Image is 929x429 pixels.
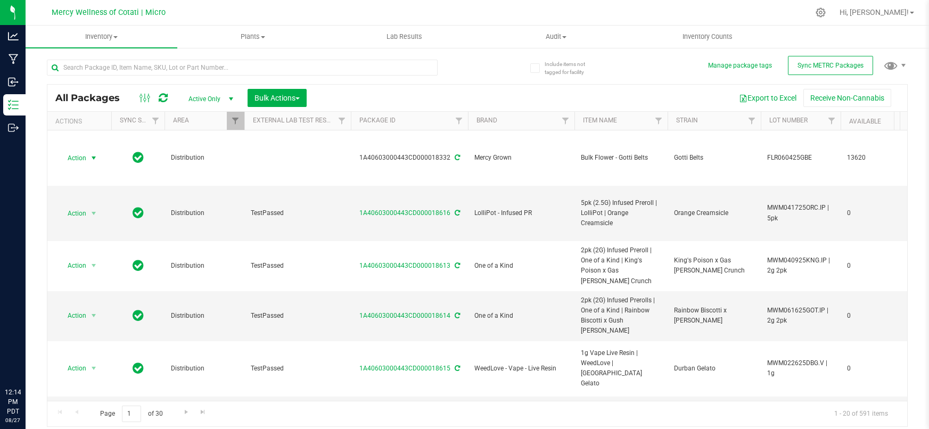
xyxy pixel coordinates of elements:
[847,208,887,218] span: 0
[545,60,598,76] span: Include items not tagged for facility
[171,208,238,218] span: Distribution
[674,364,754,374] span: Durban Gelato
[31,342,44,355] iframe: Resource center unread badge
[847,364,887,374] span: 0
[372,32,437,42] span: Lab Results
[581,295,661,336] span: 2pk (2G) Infused Prerolls | One of a Kind | Rainbow Biscotti x Gush [PERSON_NAME]
[55,92,130,104] span: All Packages
[359,365,450,372] a: 1A40603000443CD000018615
[581,153,661,163] span: Bulk Flower - Gotti Belts
[26,26,177,48] a: Inventory
[58,206,87,221] span: Action
[8,100,19,110] inline-svg: Inventory
[581,348,661,389] span: 1g Vape Live Resin | WeedLove | [GEOGRAPHIC_DATA] Gelato
[453,262,460,269] span: Sync from Compliance System
[251,311,344,321] span: TestPassed
[480,26,632,48] a: Audit
[52,8,166,17] span: Mercy Wellness of Cotati | Micro
[359,117,396,124] a: Package ID
[788,56,873,75] button: Sync METRC Packages
[5,416,21,424] p: 08/27
[668,32,747,42] span: Inventory Counts
[178,32,328,42] span: Plants
[453,365,460,372] span: Sync from Compliance System
[58,308,87,323] span: Action
[840,8,909,16] span: Hi, [PERSON_NAME]!
[732,89,803,107] button: Export to Excel
[767,306,834,326] span: MWM061625GOT.IP | 2g 2pk
[328,26,480,48] a: Lab Results
[674,306,754,326] span: Rainbow Biscotti x [PERSON_NAME]
[177,26,329,48] a: Plants
[349,153,470,163] div: 1A40603000443CD000018332
[674,255,754,276] span: King's Poison x Gas [PERSON_NAME] Crunch
[557,112,574,130] a: Filter
[87,361,101,376] span: select
[674,153,754,163] span: Gotti Belts
[847,261,887,271] span: 0
[767,153,834,163] span: FLR060425GBE
[120,117,161,124] a: Sync Status
[87,206,101,221] span: select
[58,361,87,376] span: Action
[708,61,772,70] button: Manage package tags
[171,153,238,163] span: Distribution
[248,89,307,107] button: Bulk Actions
[171,311,238,321] span: Distribution
[743,112,761,130] a: Filter
[847,311,887,321] span: 0
[583,117,617,124] a: Item Name
[453,209,460,217] span: Sync from Compliance System
[122,406,141,422] input: 1
[5,387,21,416] p: 12:14 PM PDT
[481,32,631,42] span: Audit
[359,262,450,269] a: 1A40603000443CD000018613
[474,261,568,271] span: One of a Kind
[251,364,344,374] span: TestPassed
[674,208,754,218] span: Orange Creamsicle
[826,406,897,422] span: 1 - 20 of 591 items
[453,154,460,161] span: Sync from Compliance System
[769,117,808,124] a: Lot Number
[133,361,144,376] span: In Sync
[767,358,834,378] span: MWM022625DBG.V | 1g
[453,312,460,319] span: Sync from Compliance System
[474,311,568,321] span: One of a Kind
[47,60,438,76] input: Search Package ID, Item Name, SKU, Lot or Part Number...
[254,94,300,102] span: Bulk Actions
[87,308,101,323] span: select
[359,209,450,217] a: 1A40603000443CD000018616
[581,245,661,286] span: 2pk (2G) Infused Preroll | One of a Kind | King's Poison x Gas [PERSON_NAME] Crunch
[87,258,101,273] span: select
[133,308,144,323] span: In Sync
[55,118,107,125] div: Actions
[814,7,827,18] div: Manage settings
[227,112,244,130] a: Filter
[631,26,783,48] a: Inventory Counts
[133,205,144,220] span: In Sync
[849,118,881,125] a: Available
[251,261,344,271] span: TestPassed
[58,258,87,273] span: Action
[171,364,238,374] span: Distribution
[195,406,211,420] a: Go to the last page
[171,261,238,271] span: Distribution
[173,117,189,124] a: Area
[650,112,668,130] a: Filter
[333,112,351,130] a: Filter
[803,89,891,107] button: Receive Non-Cannabis
[847,153,887,163] span: 13620
[767,255,834,276] span: MWM040925KNG.IP | 2g 2pk
[581,198,661,229] span: 5pk (2.5G) Infused Preroll | LolliPot | Orange Creamsicle
[474,153,568,163] span: Mercy Grown
[58,151,87,166] span: Action
[474,364,568,374] span: WeedLove - Vape - Live Resin
[450,112,468,130] a: Filter
[767,203,834,223] span: MWM041725ORC.IP | 5pk
[8,31,19,42] inline-svg: Analytics
[8,77,19,87] inline-svg: Inbound
[823,112,841,130] a: Filter
[474,208,568,218] span: LolliPot - Infused PR
[178,406,194,420] a: Go to the next page
[91,406,171,422] span: Page of 30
